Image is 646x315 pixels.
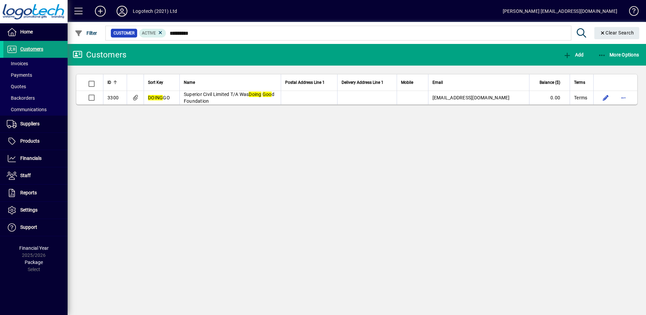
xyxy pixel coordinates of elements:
[7,84,26,89] span: Quotes
[7,61,28,66] span: Invoices
[107,79,123,86] div: ID
[3,202,68,219] a: Settings
[618,92,629,103] button: More options
[184,79,277,86] div: Name
[3,219,68,236] a: Support
[7,107,47,112] span: Communications
[20,138,40,144] span: Products
[3,81,68,92] a: Quotes
[111,5,133,17] button: Profile
[3,167,68,184] a: Staff
[574,94,587,101] span: Terms
[20,46,43,52] span: Customers
[600,30,634,35] span: Clear Search
[249,92,261,97] em: Doing
[594,27,640,39] button: Clear
[184,92,274,104] span: Superior Civil Limited T/A Was d Foundation
[401,79,413,86] span: Mobile
[3,150,68,167] a: Financials
[73,49,126,60] div: Customers
[19,245,49,251] span: Financial Year
[432,95,510,100] span: [EMAIL_ADDRESS][DOMAIN_NAME]
[148,95,170,100] span: GO
[540,79,560,86] span: Balance ($)
[90,5,111,17] button: Add
[7,72,32,78] span: Payments
[3,185,68,201] a: Reports
[20,224,37,230] span: Support
[75,30,97,36] span: Filter
[432,79,525,86] div: Email
[432,79,443,86] span: Email
[3,69,68,81] a: Payments
[148,95,163,100] em: DOING
[20,190,37,195] span: Reports
[563,52,583,57] span: Add
[133,6,177,17] div: Logotech (2021) Ltd
[139,29,166,38] mat-chip: Activation Status: Active
[107,79,111,86] span: ID
[3,104,68,115] a: Communications
[114,30,134,37] span: Customer
[503,6,617,17] div: [PERSON_NAME] [EMAIL_ADDRESS][DOMAIN_NAME]
[263,92,272,97] em: Goo
[596,49,641,61] button: More Options
[533,79,566,86] div: Balance ($)
[3,116,68,132] a: Suppliers
[20,173,31,178] span: Staff
[148,79,163,86] span: Sort Key
[624,1,638,23] a: Knowledge Base
[3,58,68,69] a: Invoices
[20,207,38,213] span: Settings
[529,91,570,104] td: 0.00
[184,79,195,86] span: Name
[401,79,424,86] div: Mobile
[574,79,585,86] span: Terms
[73,27,99,39] button: Filter
[342,79,383,86] span: Delivery Address Line 1
[562,49,585,61] button: Add
[107,95,119,100] span: 3300
[285,79,325,86] span: Postal Address Line 1
[3,92,68,104] a: Backorders
[20,155,42,161] span: Financials
[598,52,639,57] span: More Options
[7,95,35,101] span: Backorders
[20,121,40,126] span: Suppliers
[3,133,68,150] a: Products
[3,24,68,41] a: Home
[20,29,33,34] span: Home
[25,260,43,265] span: Package
[600,92,611,103] button: Edit
[142,31,156,35] span: Active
